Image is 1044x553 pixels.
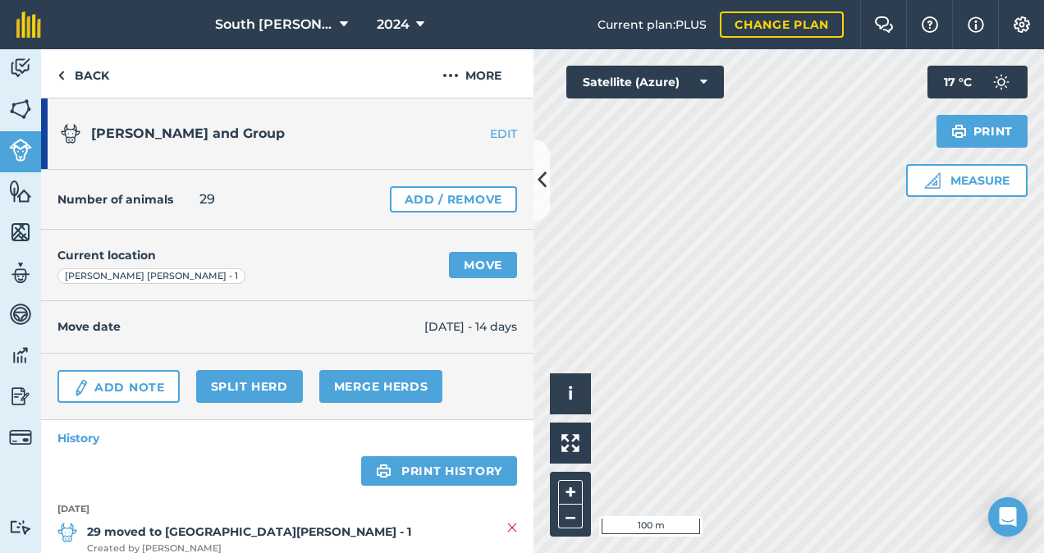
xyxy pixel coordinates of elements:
a: Change plan [720,11,844,38]
img: Ruler icon [924,172,941,189]
img: A question mark icon [920,16,940,33]
span: 17 ° C [944,66,972,98]
button: Measure [906,164,1028,197]
img: svg+xml;base64,PD94bWwgdmVyc2lvbj0iMS4wIiBlbmNvZGluZz0idXRmLTgiPz4KPCEtLSBHZW5lcmF0b3I6IEFkb2JlIE... [9,302,32,327]
img: fieldmargin Logo [16,11,41,38]
img: svg+xml;base64,PHN2ZyB4bWxucz0iaHR0cDovL3d3dy53My5vcmcvMjAwMC9zdmciIHdpZHRoPSI1NiIgaGVpZ2h0PSI2MC... [9,179,32,203]
a: Move [449,252,517,278]
h4: Current location [57,246,156,264]
img: Two speech bubbles overlapping with the left bubble in the forefront [874,16,894,33]
strong: [DATE] [57,502,517,517]
span: South [PERSON_NAME] [215,15,333,34]
a: History [41,420,533,456]
img: svg+xml;base64,PD94bWwgdmVyc2lvbj0iMS4wIiBlbmNvZGluZz0idXRmLTgiPz4KPCEtLSBHZW5lcmF0b3I6IEFkb2JlIE... [9,139,32,162]
span: 29 [199,190,215,209]
button: 17 °C [927,66,1028,98]
img: svg+xml;base64,PD94bWwgdmVyc2lvbj0iMS4wIiBlbmNvZGluZz0idXRmLTgiPz4KPCEtLSBHZW5lcmF0b3I6IEFkb2JlIE... [9,384,32,409]
button: i [550,373,591,414]
span: Current plan : PLUS [598,16,707,34]
h4: Move date [57,318,424,336]
span: [DATE] - 14 days [424,318,517,336]
strong: 29 moved to [GEOGRAPHIC_DATA][PERSON_NAME] - 1 [87,523,411,541]
img: svg+xml;base64,PHN2ZyB4bWxucz0iaHR0cDovL3d3dy53My5vcmcvMjAwMC9zdmciIHdpZHRoPSIxOSIgaGVpZ2h0PSIyNC... [951,121,967,141]
a: EDIT [430,126,533,142]
img: Four arrows, one pointing top left, one top right, one bottom right and the last bottom left [561,434,579,452]
a: Merge Herds [319,370,443,403]
img: svg+xml;base64,PHN2ZyB4bWxucz0iaHR0cDovL3d3dy53My5vcmcvMjAwMC9zdmciIHdpZHRoPSI1NiIgaGVpZ2h0PSI2MC... [9,97,32,121]
img: svg+xml;base64,PD94bWwgdmVyc2lvbj0iMS4wIiBlbmNvZGluZz0idXRmLTgiPz4KPCEtLSBHZW5lcmF0b3I6IEFkb2JlIE... [9,343,32,368]
a: Add / Remove [390,186,517,213]
button: + [558,480,583,505]
div: [PERSON_NAME] [PERSON_NAME] - 1 [57,268,245,285]
img: A cog icon [1012,16,1032,33]
button: – [558,505,583,528]
img: svg+xml;base64,PD94bWwgdmVyc2lvbj0iMS4wIiBlbmNvZGluZz0idXRmLTgiPz4KPCEtLSBHZW5lcmF0b3I6IEFkb2JlIE... [985,66,1018,98]
a: Split herd [196,370,303,403]
img: svg+xml;base64,PD94bWwgdmVyc2lvbj0iMS4wIiBlbmNvZGluZz0idXRmLTgiPz4KPCEtLSBHZW5lcmF0b3I6IEFkb2JlIE... [9,519,32,535]
span: i [568,383,573,404]
button: Print [936,115,1028,148]
img: svg+xml;base64,PD94bWwgdmVyc2lvbj0iMS4wIiBlbmNvZGluZz0idXRmLTgiPz4KPCEtLSBHZW5lcmF0b3I6IEFkb2JlIE... [9,261,32,286]
img: svg+xml;base64,PHN2ZyB4bWxucz0iaHR0cDovL3d3dy53My5vcmcvMjAwMC9zdmciIHdpZHRoPSI1NiIgaGVpZ2h0PSI2MC... [9,220,32,245]
img: svg+xml;base64,PD94bWwgdmVyc2lvbj0iMS4wIiBlbmNvZGluZz0idXRmLTgiPz4KPCEtLSBHZW5lcmF0b3I6IEFkb2JlIE... [9,426,32,449]
img: svg+xml;base64,PD94bWwgdmVyc2lvbj0iMS4wIiBlbmNvZGluZz0idXRmLTgiPz4KPCEtLSBHZW5lcmF0b3I6IEFkb2JlIE... [61,124,80,144]
span: 2024 [377,15,410,34]
img: svg+xml;base64,PHN2ZyB4bWxucz0iaHR0cDovL3d3dy53My5vcmcvMjAwMC9zdmciIHdpZHRoPSIxNyIgaGVpZ2h0PSIxNy... [968,15,984,34]
span: [PERSON_NAME] and Group [91,126,285,141]
img: svg+xml;base64,PD94bWwgdmVyc2lvbj0iMS4wIiBlbmNvZGluZz0idXRmLTgiPz4KPCEtLSBHZW5lcmF0b3I6IEFkb2JlIE... [9,56,32,80]
h4: Number of animals [57,190,173,208]
img: svg+xml;base64,PHN2ZyB4bWxucz0iaHR0cDovL3d3dy53My5vcmcvMjAwMC9zdmciIHdpZHRoPSIxOSIgaGVpZ2h0PSIyNC... [376,461,391,481]
img: svg+xml;base64,PD94bWwgdmVyc2lvbj0iMS4wIiBlbmNvZGluZz0idXRmLTgiPz4KPCEtLSBHZW5lcmF0b3I6IEFkb2JlIE... [72,378,90,398]
a: Back [41,49,126,98]
img: svg+xml;base64,PHN2ZyB4bWxucz0iaHR0cDovL3d3dy53My5vcmcvMjAwMC9zdmciIHdpZHRoPSIyMCIgaGVpZ2h0PSIyNC... [442,66,459,85]
img: svg+xml;base64,PHN2ZyB4bWxucz0iaHR0cDovL3d3dy53My5vcmcvMjAwMC9zdmciIHdpZHRoPSI5IiBoZWlnaHQ9IjI0Ii... [57,66,65,85]
a: Add Note [57,370,180,403]
img: svg+xml;base64,PD94bWwgdmVyc2lvbj0iMS4wIiBlbmNvZGluZz0idXRmLTgiPz4KPCEtLSBHZW5lcmF0b3I6IEFkb2JlIE... [57,523,77,542]
button: Satellite (Azure) [566,66,724,98]
button: More [410,49,533,98]
div: Open Intercom Messenger [988,497,1028,537]
img: svg+xml;base64,PHN2ZyB4bWxucz0iaHR0cDovL3d3dy53My5vcmcvMjAwMC9zdmciIHdpZHRoPSIyMiIgaGVpZ2h0PSIzMC... [507,518,517,537]
a: Print history [361,456,517,486]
